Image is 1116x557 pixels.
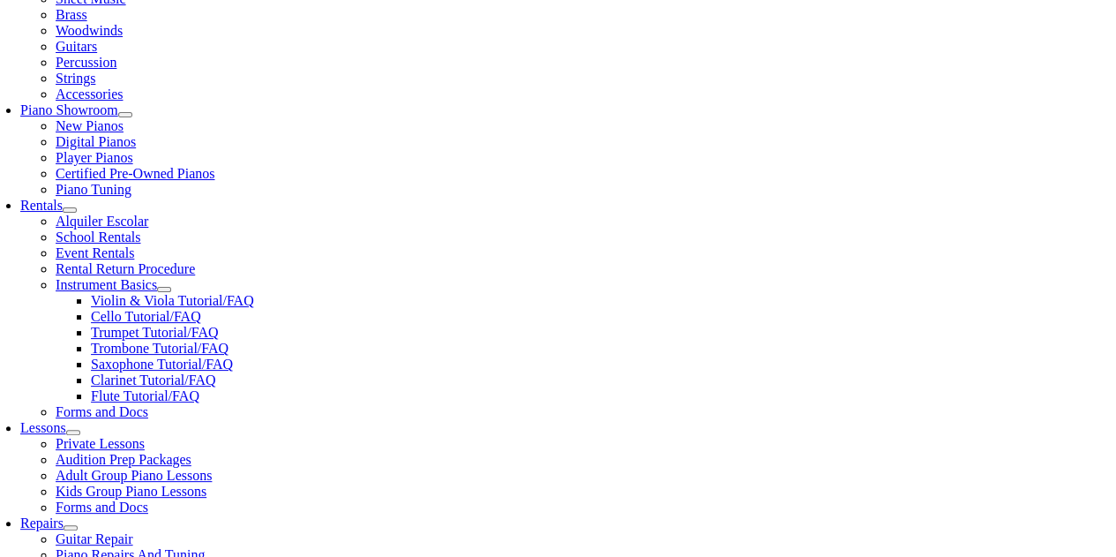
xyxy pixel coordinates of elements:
[91,341,228,356] a: Trombone Tutorial/FAQ
[157,287,171,292] button: Open submenu of Instrument Basics
[91,373,216,388] a: Clarinet Tutorial/FAQ
[56,436,145,451] a: Private Lessons
[56,404,148,419] a: Forms and Docs
[118,112,132,117] button: Open submenu of Piano Showroom
[56,484,206,499] a: Kids Group Piano Lessons
[56,166,214,181] a: Certified Pre-Owned Pianos
[91,293,254,308] a: Violin & Viola Tutorial/FAQ
[91,388,199,403] a: Flute Tutorial/FAQ
[56,230,140,245] a: School Rentals
[91,325,218,340] a: Trumpet Tutorial/FAQ
[56,87,123,102] a: Accessories
[56,500,148,515] a: Forms and Docs
[56,261,195,276] a: Rental Return Procedure
[20,516,64,531] a: Repairs
[56,182,131,197] a: Piano Tuning
[66,430,80,435] button: Open submenu of Lessons
[56,214,148,229] a: Alquiler Escolar
[56,134,136,149] a: Digital Pianos
[56,150,133,165] a: Player Pianos
[56,71,95,86] a: Strings
[20,420,66,435] a: Lessons
[56,452,191,467] a: Audition Prep Packages
[56,468,212,483] a: Adult Group Piano Lessons
[56,245,134,260] a: Event Rentals
[91,309,201,324] a: Cello Tutorial/FAQ
[56,23,123,38] a: Woodwinds
[56,39,97,54] a: Guitars
[56,531,133,546] a: Guitar Repair
[63,207,77,213] button: Open submenu of Rentals
[20,102,118,117] a: Piano Showroom
[56,118,124,133] a: New Pianos
[20,198,63,213] a: Rentals
[56,55,116,70] a: Percussion
[56,277,157,292] a: Instrument Basics
[56,7,87,22] a: Brass
[91,357,233,372] a: Saxophone Tutorial/FAQ
[64,525,78,531] button: Open submenu of Repairs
